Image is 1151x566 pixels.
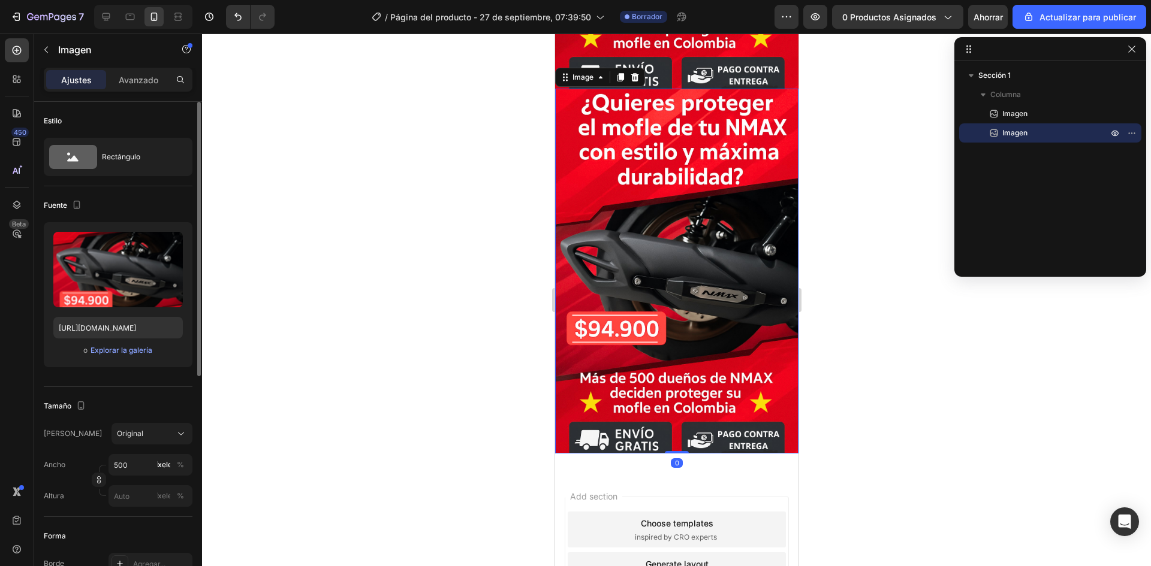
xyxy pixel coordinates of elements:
font: Ajustes [61,75,92,85]
font: Original [117,429,143,438]
font: Forma [44,531,66,540]
button: Actualizar para publicar [1013,5,1146,29]
font: % [177,491,184,500]
font: Columna [990,90,1021,99]
button: píxeles [173,489,188,503]
div: Deshacer/Rehacer [226,5,275,29]
button: 7 [5,5,89,29]
div: Abrir Intercom Messenger [1110,507,1139,536]
button: Explorar la galería [90,344,153,356]
input: píxeles% [109,485,192,507]
button: 0 productos asignados [832,5,963,29]
input: https://ejemplo.com/imagen.jpg [53,317,183,338]
font: píxeles [152,491,176,500]
font: Ahorrar [974,12,1003,22]
p: Imagen [58,43,160,57]
font: o [83,346,88,355]
font: Tamaño [44,401,71,410]
font: Borrador [632,12,662,21]
input: píxeles% [109,454,192,476]
button: % [156,489,171,503]
font: Ancho [44,460,65,469]
button: Ahorrar [968,5,1008,29]
font: Imagen [1002,109,1028,118]
iframe: Área de diseño [555,34,799,566]
button: píxeles [173,458,188,472]
font: % [177,460,184,469]
font: Beta [12,220,26,228]
font: Estilo [44,116,62,125]
font: Actualizar para publicar [1039,12,1136,22]
font: 0 productos asignados [842,12,936,22]
font: Avanzado [119,75,158,85]
font: Explorar la galería [91,346,152,355]
div: Generate layout [91,524,153,537]
font: Fuente [44,201,67,210]
font: 7 [79,11,84,23]
font: Imagen [58,44,92,56]
font: Imagen [1002,128,1028,137]
button: % [156,458,171,472]
font: Página del producto - 27 de septiembre, 07:39:50 [390,12,591,22]
font: / [385,12,388,22]
img: imagen de vista previa [53,232,183,307]
font: [PERSON_NAME] [44,429,102,438]
button: Original [112,423,192,444]
font: Rectángulo [102,152,140,161]
font: 450 [14,128,26,137]
font: Altura [44,491,64,500]
font: Sección 1 [978,71,1011,80]
font: píxeles [152,460,176,469]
